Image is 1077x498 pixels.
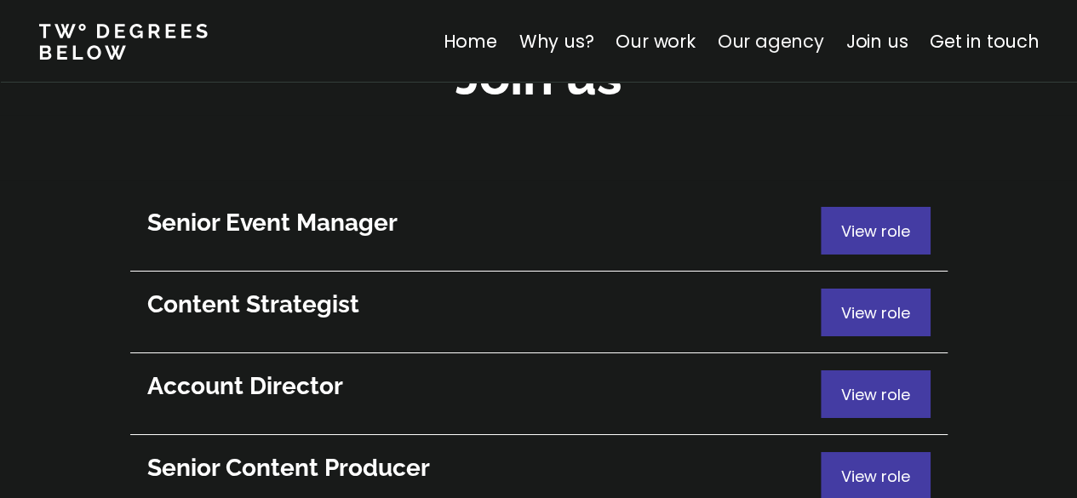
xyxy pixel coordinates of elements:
span: View role [841,302,910,323]
a: Why us? [518,29,593,54]
a: Get in touch [930,29,1039,54]
span: View role [841,384,910,405]
h3: Senior Content Producer [147,452,821,484]
h3: Senior Event Manager [147,207,821,239]
a: Join us [845,29,908,54]
a: Our work [616,29,695,54]
span: View role [841,466,910,487]
a: Home [443,29,496,54]
a: Our agency [717,29,823,54]
a: View role [130,190,948,272]
a: View role [130,353,948,435]
h3: Content Strategist [147,289,821,321]
span: View role [841,220,910,242]
h3: Account Director [147,370,821,403]
a: View role [130,272,948,353]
